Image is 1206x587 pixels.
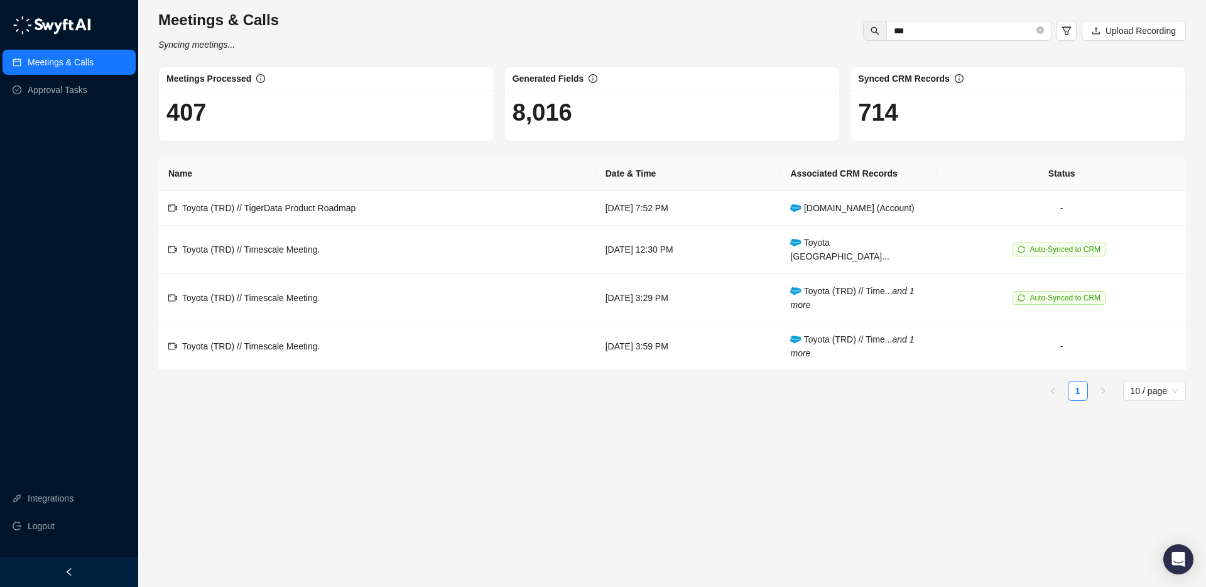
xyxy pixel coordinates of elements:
span: Toyota [GEOGRAPHIC_DATA]... [790,238,889,261]
span: logout [13,522,21,530]
a: 1 [1068,381,1087,400]
th: Date & Time [595,156,781,191]
span: video-camera [168,342,177,351]
span: Toyota (TRD) // Time... [790,286,914,310]
span: info-circle [589,74,597,83]
th: Status [937,156,1186,191]
span: left [65,568,73,576]
span: sync [1018,294,1025,302]
span: Toyota (TRD) // TigerData Product Roadmap [182,203,356,213]
h1: 714 [858,98,1178,127]
span: Toyota (TRD) // Timescale Meeting. [182,341,320,351]
span: close-circle [1036,26,1044,34]
span: video-camera [168,204,177,212]
th: Associated CRM Records [780,156,937,191]
span: Auto-Synced to CRM [1029,245,1100,254]
span: filter [1062,26,1072,36]
img: logo-05li4sbe.png [13,16,91,35]
div: Page Size [1123,381,1186,401]
td: [DATE] 3:59 PM [595,322,781,371]
a: Meetings & Calls [28,50,94,75]
a: Approval Tasks [28,77,87,102]
span: Generated Fields [513,74,584,84]
li: Next Page [1093,381,1113,401]
h1: 8,016 [513,98,832,127]
span: Toyota (TRD) // Timescale Meeting. [182,244,320,255]
span: close-circle [1036,25,1044,37]
span: video-camera [168,245,177,254]
td: - [937,322,1186,371]
a: Integrations [28,486,73,511]
button: Upload Recording [1082,21,1186,41]
span: [DOMAIN_NAME] (Account) [790,203,914,213]
td: [DATE] 12:30 PM [595,226,781,274]
span: video-camera [168,293,177,302]
td: - [937,191,1186,226]
td: [DATE] 7:52 PM [595,191,781,226]
li: Previous Page [1043,381,1063,401]
h3: Meetings & Calls [158,10,279,30]
span: sync [1018,246,1025,253]
button: right [1093,381,1113,401]
span: Synced CRM Records [858,74,949,84]
span: Logout [28,513,55,539]
span: upload [1092,26,1100,35]
span: 10 / page [1131,381,1178,400]
span: Meetings Processed [166,74,251,84]
i: and 1 more [790,286,914,310]
li: 1 [1068,381,1088,401]
div: Open Intercom Messenger [1163,544,1193,574]
span: info-circle [256,74,265,83]
td: [DATE] 3:29 PM [595,274,781,322]
span: info-circle [955,74,964,83]
span: Toyota (TRD) // Time... [790,334,914,358]
i: and 1 more [790,334,914,358]
span: Toyota (TRD) // Timescale Meeting. [182,293,320,303]
h1: 407 [166,98,486,127]
span: left [1049,387,1057,395]
i: Syncing meetings... [158,40,235,50]
button: left [1043,381,1063,401]
span: Auto-Synced to CRM [1029,293,1100,302]
span: right [1099,387,1107,395]
span: search [871,26,879,35]
span: Upload Recording [1105,24,1176,38]
th: Name [158,156,595,191]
